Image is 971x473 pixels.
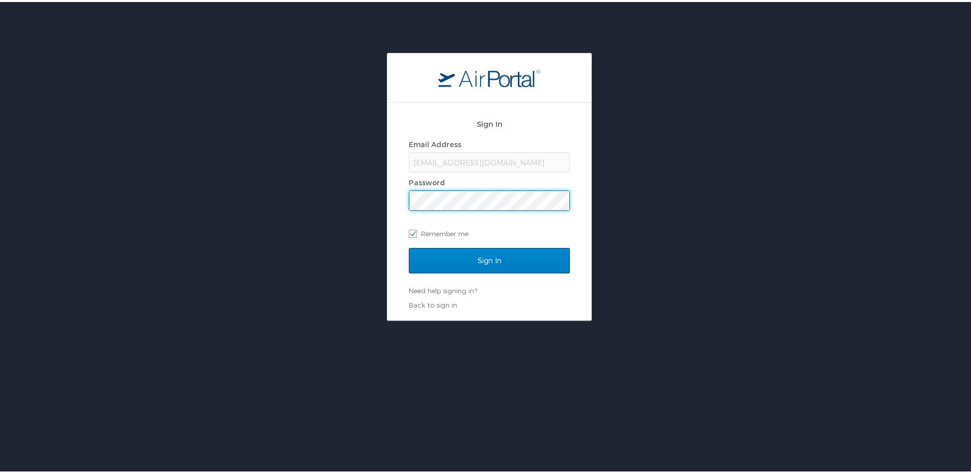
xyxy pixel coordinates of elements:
label: Email Address [409,138,461,147]
img: logo [438,67,540,85]
label: Password [409,176,445,185]
input: Sign In [409,246,570,271]
label: Remember me [409,224,570,239]
a: Need help signing in? [409,285,477,293]
h2: Sign In [409,116,570,128]
a: Back to sign in [409,299,457,307]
